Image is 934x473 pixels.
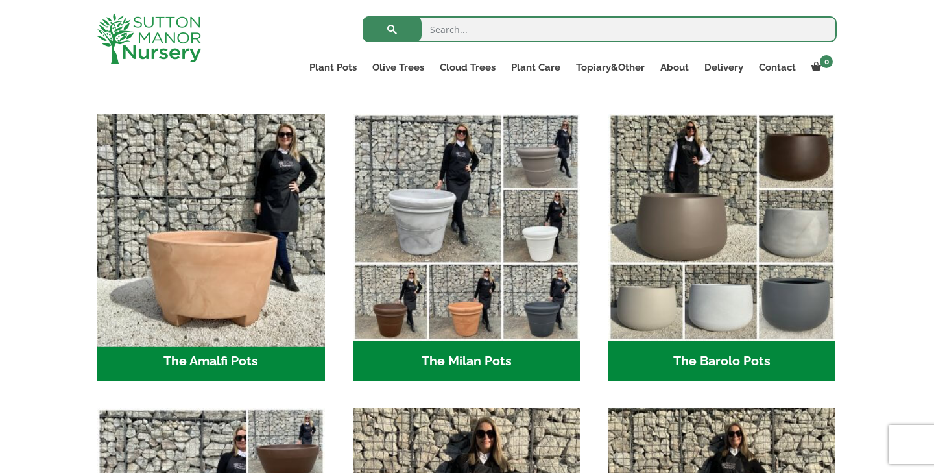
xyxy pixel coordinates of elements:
[97,13,201,64] img: logo
[353,114,581,381] a: Visit product category The Milan Pots
[608,114,836,341] img: The Barolo Pots
[503,58,568,77] a: Plant Care
[365,58,432,77] a: Olive Trees
[353,114,581,341] img: The Milan Pots
[751,58,804,77] a: Contact
[568,58,653,77] a: Topiary&Other
[608,114,836,381] a: Visit product category The Barolo Pots
[697,58,751,77] a: Delivery
[91,108,330,346] img: The Amalfi Pots
[653,58,697,77] a: About
[97,114,325,381] a: Visit product category The Amalfi Pots
[804,58,837,77] a: 0
[820,55,833,68] span: 0
[97,341,325,382] h2: The Amalfi Pots
[363,16,837,42] input: Search...
[302,58,365,77] a: Plant Pots
[432,58,503,77] a: Cloud Trees
[353,341,581,382] h2: The Milan Pots
[608,341,836,382] h2: The Barolo Pots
